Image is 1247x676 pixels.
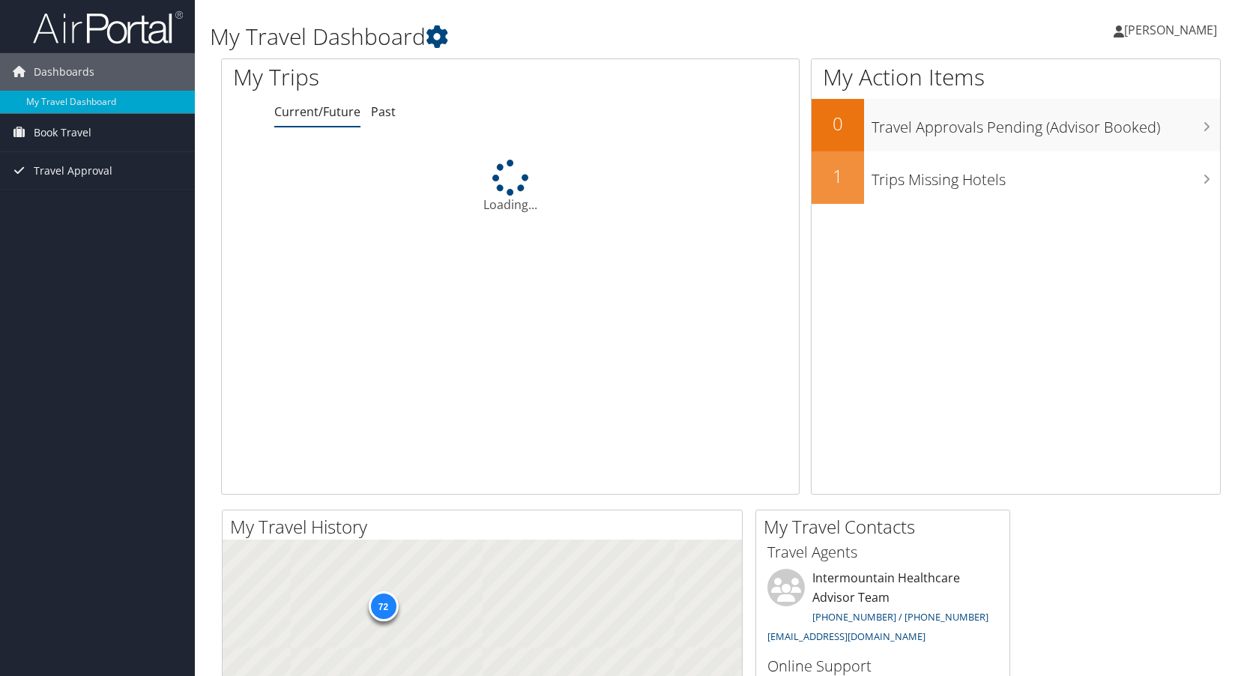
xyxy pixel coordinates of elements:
h1: My Action Items [812,61,1220,93]
img: airportal-logo.png [33,10,183,45]
div: 72 [368,591,398,621]
li: Intermountain Healthcare Advisor Team [760,569,1006,649]
h3: Travel Agents [767,542,998,563]
h2: My Travel History [230,514,742,540]
h1: My Travel Dashboard [210,21,891,52]
div: Loading... [222,160,799,214]
span: Dashboards [34,53,94,91]
span: Book Travel [34,114,91,151]
a: 0Travel Approvals Pending (Advisor Booked) [812,99,1220,151]
h3: Travel Approvals Pending (Advisor Booked) [872,109,1220,138]
span: Travel Approval [34,152,112,190]
h3: Trips Missing Hotels [872,162,1220,190]
a: [EMAIL_ADDRESS][DOMAIN_NAME] [767,630,926,643]
a: Past [371,103,396,120]
a: 1Trips Missing Hotels [812,151,1220,204]
a: [PERSON_NAME] [1114,7,1232,52]
span: [PERSON_NAME] [1124,22,1217,38]
h2: 1 [812,163,864,189]
a: Current/Future [274,103,360,120]
h2: 0 [812,111,864,136]
h2: My Travel Contacts [764,514,1009,540]
h1: My Trips [233,61,547,93]
a: [PHONE_NUMBER] / [PHONE_NUMBER] [812,610,988,624]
